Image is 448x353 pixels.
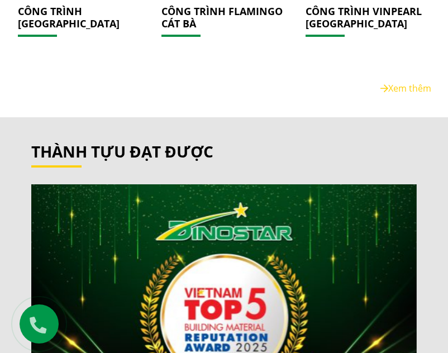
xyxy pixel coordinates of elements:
a: Xem thêm [380,82,431,94]
a: thành tựu đạt được [31,141,213,162]
a: CÔNG TRÌNH VINPEARL [GEOGRAPHIC_DATA] [306,4,422,30]
a: CÔNG TRÌNH FLAMINGO CÁT BÀ [161,4,283,30]
a: CÔNG TRÌNH [GEOGRAPHIC_DATA] [18,4,120,30]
